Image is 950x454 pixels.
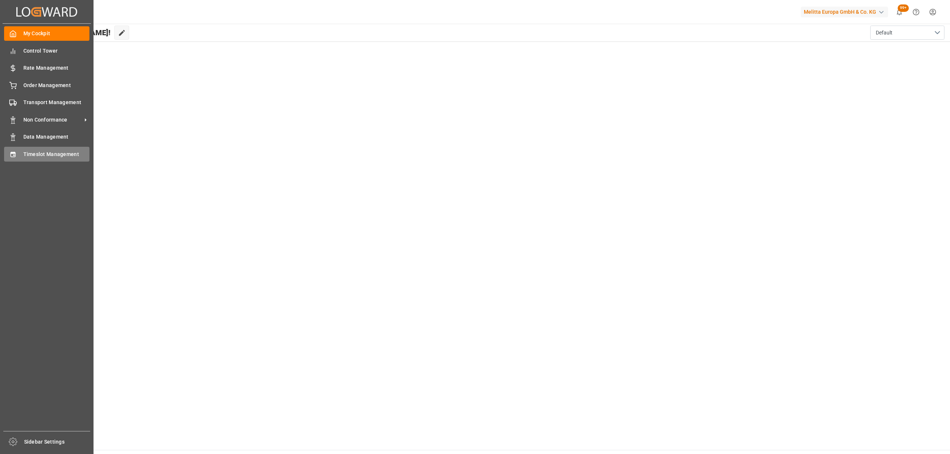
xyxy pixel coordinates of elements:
[23,82,90,89] span: Order Management
[4,26,89,41] a: My Cockpit
[23,133,90,141] span: Data Management
[801,7,888,17] div: Melitta Europa GmbH & Co. KG
[24,438,91,446] span: Sidebar Settings
[908,4,924,20] button: Help Center
[4,43,89,58] a: Control Tower
[891,4,908,20] button: show 100 new notifications
[23,30,90,37] span: My Cockpit
[23,99,90,106] span: Transport Management
[4,95,89,110] a: Transport Management
[23,150,90,158] span: Timeslot Management
[4,78,89,92] a: Order Management
[801,5,891,19] button: Melitta Europa GmbH & Co. KG
[4,130,89,144] a: Data Management
[4,61,89,75] a: Rate Management
[4,147,89,161] a: Timeslot Management
[870,26,944,40] button: open menu
[23,64,90,72] span: Rate Management
[876,29,892,37] span: Default
[23,116,82,124] span: Non Conformance
[23,47,90,55] span: Control Tower
[898,4,909,12] span: 99+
